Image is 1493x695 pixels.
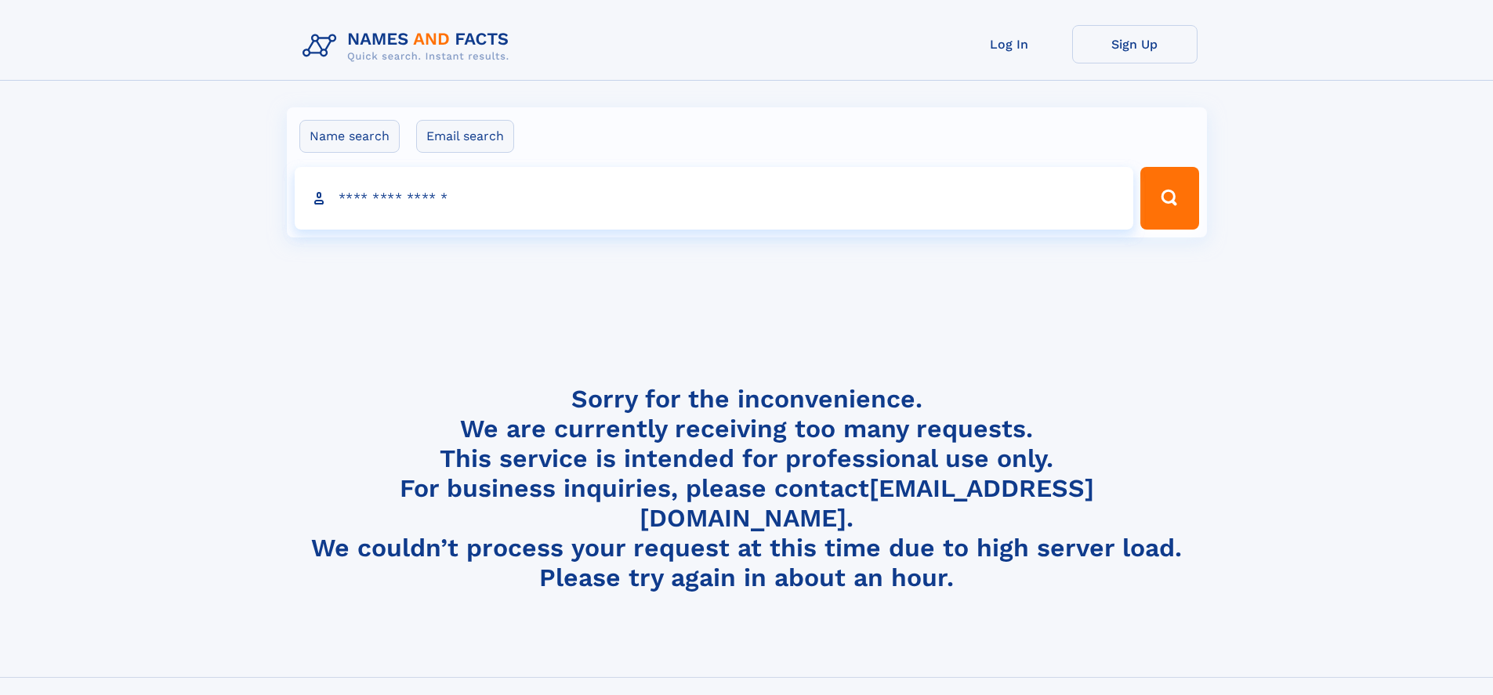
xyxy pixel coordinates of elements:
[295,167,1134,230] input: search input
[1072,25,1198,63] a: Sign Up
[296,384,1198,593] h4: Sorry for the inconvenience. We are currently receiving too many requests. This service is intend...
[947,25,1072,63] a: Log In
[299,120,400,153] label: Name search
[296,25,522,67] img: Logo Names and Facts
[416,120,514,153] label: Email search
[640,473,1094,533] a: [EMAIL_ADDRESS][DOMAIN_NAME]
[1140,167,1198,230] button: Search Button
